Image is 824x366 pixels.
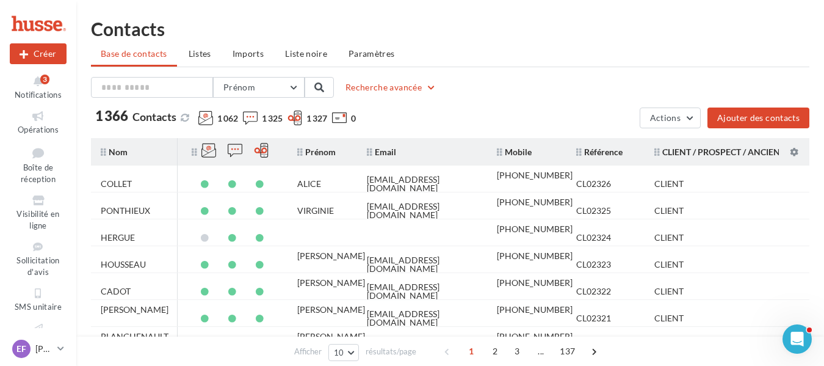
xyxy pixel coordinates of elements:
[654,314,684,323] div: CLIENT
[10,191,67,233] a: Visibilité en ligne
[349,48,395,59] span: Paramètres
[16,343,26,355] span: EF
[367,175,477,192] div: [EMAIL_ADDRESS][DOMAIN_NAME]
[497,225,573,233] div: [PHONE_NUMBER]
[10,43,67,64] button: Créer
[576,287,611,296] div: CL02322
[654,207,684,215] div: CLIENT
[650,112,681,123] span: Actions
[341,80,441,95] button: Recherche avancée
[654,147,780,157] span: CLIENT / PROSPECT / ANCIEN
[576,147,623,157] span: Référence
[297,332,365,341] div: [PERSON_NAME]
[576,180,611,188] div: CL02326
[101,287,131,296] div: CADOT
[497,279,573,287] div: [PHONE_NUMBER]
[101,207,150,215] div: PONTHIEUX
[10,337,67,361] a: EF [PERSON_NAME]
[91,20,809,38] h1: Contacts
[297,252,365,260] div: [PERSON_NAME]
[223,82,255,92] span: Prénom
[576,207,611,215] div: CL02325
[640,108,701,128] button: Actions
[707,108,809,128] button: Ajouter des contacts
[101,147,128,157] span: Nom
[10,320,67,350] a: Campagnes
[334,348,344,357] span: 10
[16,255,59,277] span: Sollicitation d'avis
[654,260,684,269] div: CLIENT
[497,147,532,157] span: Mobile
[497,252,573,260] div: [PHONE_NUMBER]
[132,110,176,123] span: Contacts
[782,324,812,354] iframe: Intercom live chat
[10,238,67,279] a: Sollicitation d'avis
[351,112,356,125] span: 0
[101,306,168,314] div: [PERSON_NAME]
[18,125,59,134] span: Opérations
[654,233,684,242] div: CLIENT
[233,48,264,59] span: Imports
[297,180,321,188] div: ALICE
[497,332,573,341] div: [PHONE_NUMBER]
[16,209,59,230] span: Visibilité en ligne
[21,163,56,184] span: Boîte de réception
[294,346,322,357] span: Afficher
[101,260,146,269] div: HOUSSEAU
[576,233,611,242] div: CL02324
[285,48,327,59] span: Liste noire
[576,260,611,269] div: CL02323
[654,287,684,296] div: CLIENT
[40,75,49,84] div: 3
[367,147,396,157] span: Email
[213,77,305,98] button: Prénom
[497,198,573,207] div: [PHONE_NUMBER]
[101,332,168,341] div: PLANCHENAULT
[101,233,135,242] div: HERGUE
[367,256,477,273] div: [EMAIL_ADDRESS][DOMAIN_NAME]
[485,342,505,361] span: 2
[297,279,365,287] div: [PERSON_NAME]
[328,344,360,361] button: 10
[10,142,67,187] a: Boîte de réception
[10,43,67,64] div: Nouvelle campagne
[262,112,283,125] span: 1 325
[95,109,128,123] span: 1 366
[367,283,477,300] div: [EMAIL_ADDRESS][DOMAIN_NAME]
[297,306,365,314] div: [PERSON_NAME]
[654,180,684,188] div: CLIENT
[297,147,336,157] span: Prénom
[15,302,62,312] span: SMS unitaire
[531,342,551,361] span: ...
[10,107,67,137] a: Opérations
[367,310,477,327] div: [EMAIL_ADDRESS][DOMAIN_NAME]
[35,343,52,355] p: [PERSON_NAME]
[497,171,573,180] div: [PHONE_NUMBER]
[555,342,580,361] span: 137
[10,72,67,102] button: Notifications 3
[461,342,481,361] span: 1
[189,48,211,59] span: Listes
[366,346,416,357] span: résultats/page
[507,342,527,361] span: 3
[10,284,67,314] a: SMS unitaire
[217,112,238,125] span: 1 062
[297,207,334,215] div: VIRGINIE
[497,306,573,314] div: [PHONE_NUMBER]
[15,90,62,100] span: Notifications
[306,112,327,125] span: 1 327
[576,314,611,323] div: CL02321
[367,202,477,219] div: [EMAIL_ADDRESS][DOMAIN_NAME]
[101,180,132,188] div: COLLET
